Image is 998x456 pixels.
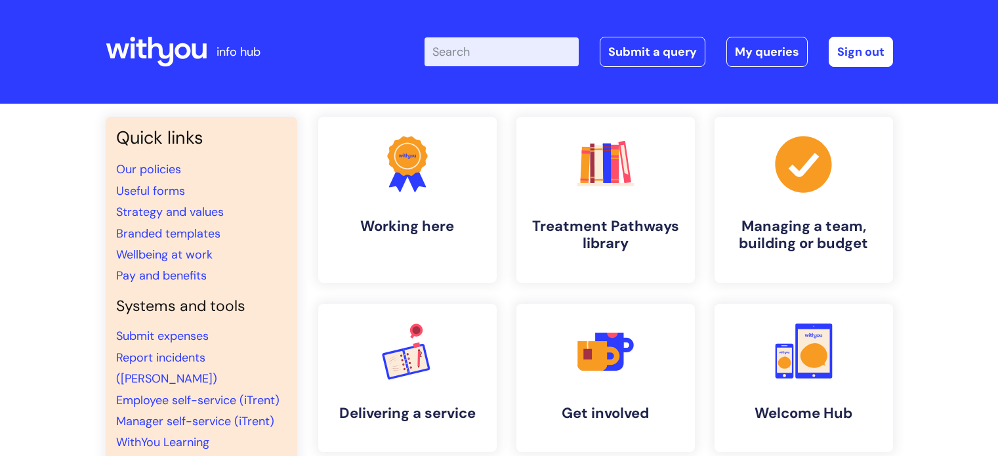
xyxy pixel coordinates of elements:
a: Pay and benefits [116,268,207,283]
h4: Delivering a service [329,405,486,422]
h4: Managing a team, building or budget [725,218,883,253]
a: Useful forms [116,183,185,199]
input: Search [425,37,579,66]
h4: Get involved [527,405,684,422]
a: WithYou Learning [116,434,209,450]
div: | - [425,37,893,67]
h4: Treatment Pathways library [527,218,684,253]
a: Managing a team, building or budget [715,117,893,283]
a: Delivering a service [318,304,497,452]
h4: Working here [329,218,486,235]
a: Our policies [116,161,181,177]
h4: Systems and tools [116,297,287,316]
a: Treatment Pathways library [516,117,695,283]
a: Manager self-service (iTrent) [116,413,274,429]
a: Strategy and values [116,204,224,220]
a: Welcome Hub [715,304,893,452]
a: Submit expenses [116,328,209,344]
h4: Welcome Hub [725,405,883,422]
a: Get involved [516,304,695,452]
h3: Quick links [116,127,287,148]
a: Working here [318,117,497,283]
a: Submit a query [600,37,705,67]
p: info hub [217,41,260,62]
a: My queries [726,37,808,67]
a: Branded templates [116,226,220,241]
a: Report incidents ([PERSON_NAME]) [116,350,217,386]
a: Wellbeing at work [116,247,213,262]
a: Employee self-service (iTrent) [116,392,280,408]
a: Sign out [829,37,893,67]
